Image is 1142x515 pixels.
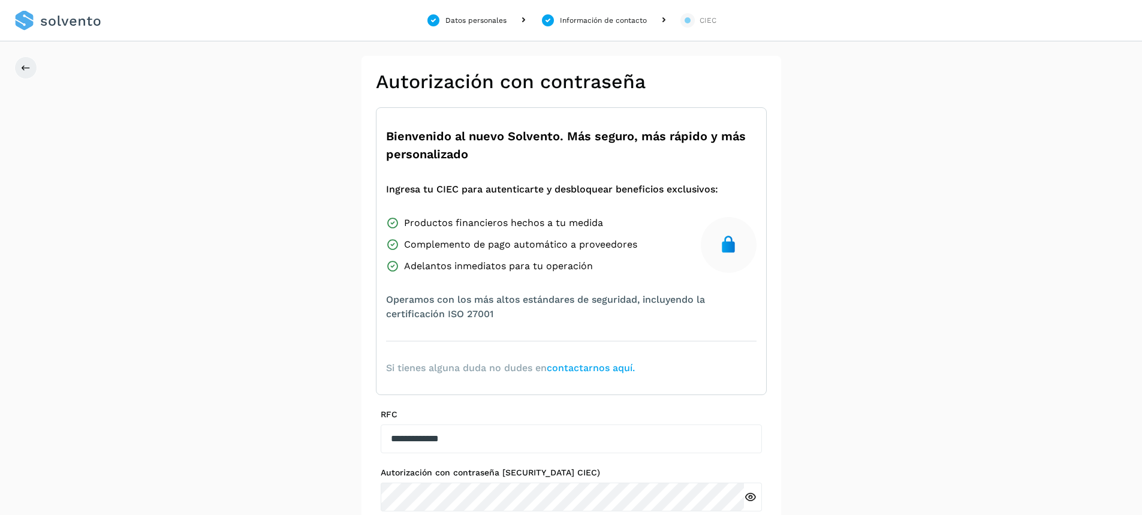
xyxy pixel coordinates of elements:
span: Adelantos inmediatos para tu operación [404,259,593,273]
span: Si tienes alguna duda no dudes en [386,361,635,375]
span: Operamos con los más altos estándares de seguridad, incluyendo la certificación ISO 27001 [386,293,757,321]
span: Bienvenido al nuevo Solvento. Más seguro, más rápido y más personalizado [386,127,757,163]
span: Complemento de pago automático a proveedores [404,237,637,252]
img: secure [719,235,738,254]
div: Datos personales [445,15,507,26]
span: Ingresa tu CIEC para autenticarte y desbloquear beneficios exclusivos: [386,182,718,197]
h2: Autorización con contraseña [376,70,767,93]
label: Autorización con contraseña [SECURITY_DATA] CIEC) [381,468,762,478]
div: Información de contacto [560,15,647,26]
span: Productos financieros hechos a tu medida [404,216,603,230]
label: RFC [381,409,762,420]
div: CIEC [700,15,716,26]
a: contactarnos aquí. [547,362,635,374]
